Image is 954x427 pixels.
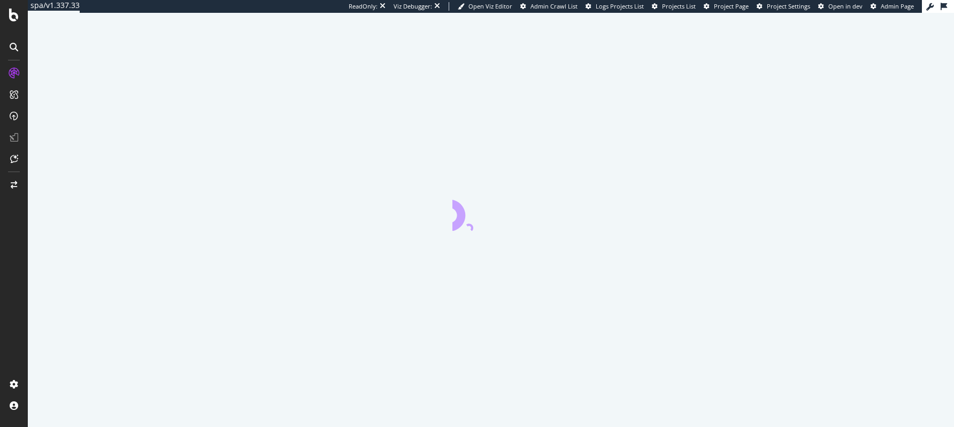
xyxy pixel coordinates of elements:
[767,2,810,10] span: Project Settings
[714,2,749,10] span: Project Page
[828,2,863,10] span: Open in dev
[586,2,644,11] a: Logs Projects List
[452,192,529,231] div: animation
[652,2,696,11] a: Projects List
[394,2,432,11] div: Viz Debugger:
[757,2,810,11] a: Project Settings
[349,2,378,11] div: ReadOnly:
[818,2,863,11] a: Open in dev
[530,2,578,10] span: Admin Crawl List
[520,2,578,11] a: Admin Crawl List
[662,2,696,10] span: Projects List
[596,2,644,10] span: Logs Projects List
[881,2,914,10] span: Admin Page
[468,2,512,10] span: Open Viz Editor
[704,2,749,11] a: Project Page
[871,2,914,11] a: Admin Page
[458,2,512,11] a: Open Viz Editor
